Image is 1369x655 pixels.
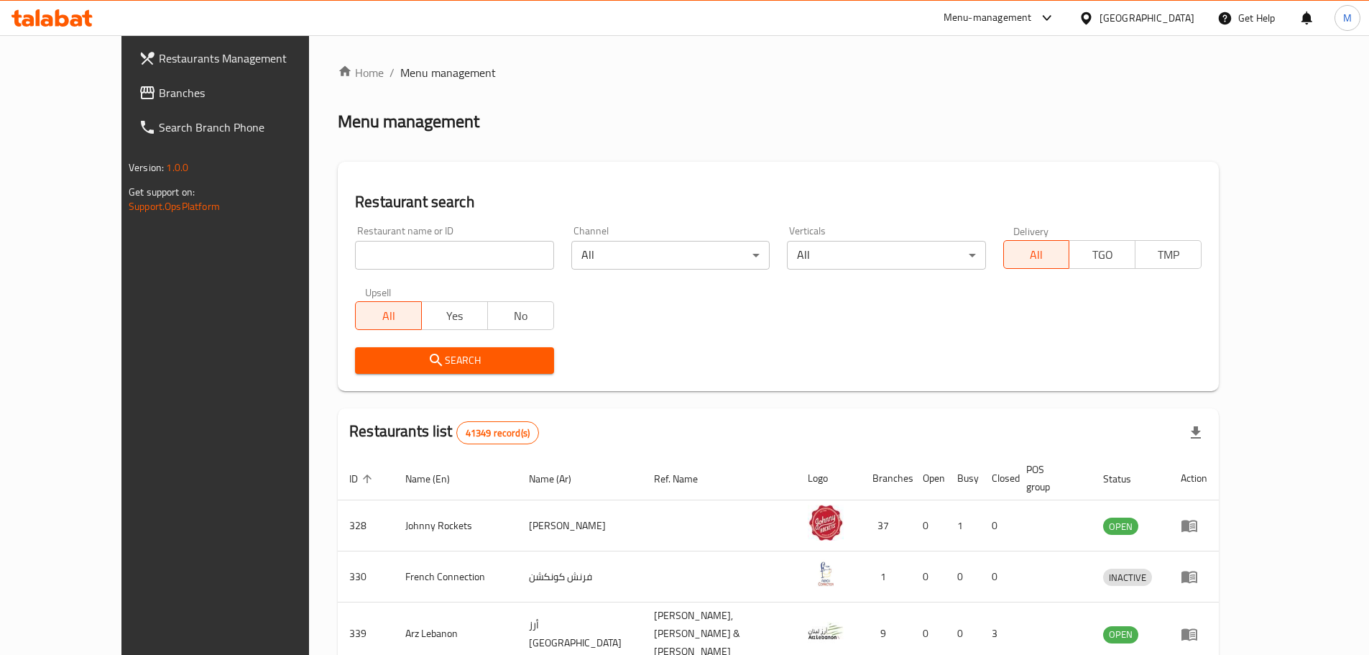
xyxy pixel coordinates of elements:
div: All [787,241,985,270]
div: OPEN [1103,626,1138,643]
span: Version: [129,158,164,177]
td: فرنش كونكشن [517,551,642,603]
span: Search [367,352,542,370]
li: / [390,64,395,81]
div: Menu [1181,517,1207,534]
span: TMP [1141,244,1196,265]
th: Open [911,457,946,500]
button: Yes [421,301,488,330]
a: Search Branch Phone [127,110,350,145]
label: Upsell [365,287,392,297]
td: French Connection [394,551,517,603]
label: Delivery [1013,226,1049,236]
td: 1 [946,500,980,551]
div: Menu [1181,568,1207,585]
button: All [1003,240,1070,269]
span: Name (Ar) [529,470,590,487]
div: Export file [1179,416,1213,450]
a: Branches [127,75,350,110]
h2: Restaurant search [355,191,1202,213]
span: Name (En) [405,470,469,487]
button: No [487,301,554,330]
span: Get support on: [129,183,195,201]
th: Logo [796,457,861,500]
span: OPEN [1103,626,1138,643]
span: Yes [428,306,482,326]
span: Menu management [400,64,496,81]
td: 0 [911,500,946,551]
div: [GEOGRAPHIC_DATA] [1100,10,1194,26]
span: All [361,306,416,326]
span: Restaurants Management [159,50,338,67]
button: Search [355,347,553,374]
img: Johnny Rockets [808,505,844,541]
span: ID [349,470,377,487]
span: All [1010,244,1064,265]
div: INACTIVE [1103,569,1152,586]
div: All [571,241,770,270]
span: 41349 record(s) [457,426,538,440]
div: Menu-management [944,9,1032,27]
td: 0 [980,551,1015,603]
th: Closed [980,457,1015,500]
nav: breadcrumb [338,64,1219,81]
a: Support.OpsPlatform [129,197,220,216]
span: Ref. Name [654,470,716,487]
td: 330 [338,551,394,603]
button: TMP [1135,240,1202,269]
h2: Restaurants list [349,421,539,444]
a: Restaurants Management [127,41,350,75]
td: 0 [911,551,946,603]
td: 328 [338,500,394,551]
th: Branches [861,457,911,500]
td: 37 [861,500,911,551]
input: Search for restaurant name or ID.. [355,241,553,270]
span: TGO [1075,244,1130,265]
td: 0 [980,500,1015,551]
div: Menu [1181,626,1207,643]
button: All [355,301,422,330]
span: OPEN [1103,518,1138,535]
span: No [494,306,548,326]
span: INACTIVE [1103,569,1152,586]
img: Arz Lebanon [808,613,844,649]
img: French Connection [808,556,844,592]
td: Johnny Rockets [394,500,517,551]
span: Branches [159,84,338,101]
td: 0 [946,551,980,603]
span: M [1343,10,1352,26]
th: Busy [946,457,980,500]
a: Home [338,64,384,81]
span: POS group [1026,461,1074,495]
td: [PERSON_NAME] [517,500,642,551]
div: OPEN [1103,518,1138,535]
div: Total records count [456,421,539,444]
span: 1.0.0 [166,158,188,177]
h2: Menu management [338,110,479,133]
th: Action [1169,457,1219,500]
td: 1 [861,551,911,603]
span: Search Branch Phone [159,119,338,136]
span: Status [1103,470,1150,487]
button: TGO [1069,240,1135,269]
